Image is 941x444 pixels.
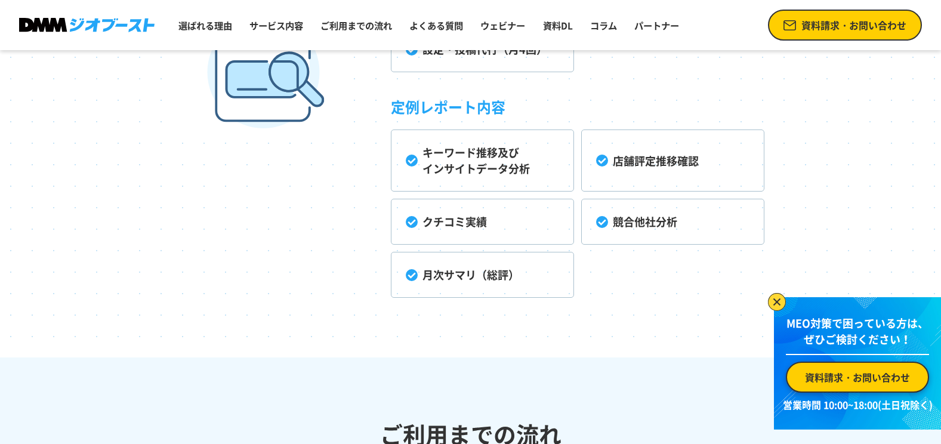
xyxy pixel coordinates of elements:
[391,252,574,298] li: 月次サマリ（総評）
[768,293,786,311] img: バナーを閉じる
[316,14,397,37] a: ご利用までの流れ
[476,14,530,37] a: ウェビナー
[585,14,622,37] a: コラム
[781,397,934,412] p: 営業時間 10:00~18:00(土日祝除く)
[786,362,929,393] a: 資料請求・お問い合わせ
[391,79,764,129] h4: 定例レポート内容
[805,370,910,384] span: 資料請求・お問い合わせ
[786,315,929,355] p: MEO対策で困っている方は、 ぜひご検討ください！
[19,18,155,32] img: DMMジオブースト
[391,199,574,245] li: クチコミ実績
[538,14,578,37] a: 資料DL
[630,14,684,37] a: パートナー
[174,14,237,37] a: 選ばれる理由
[391,129,574,192] li: キーワード推移及び インサイトデータ分析
[405,14,468,37] a: よくある質問
[581,199,764,245] li: 競合他社分析
[801,18,906,32] span: 資料請求・お問い合わせ
[245,14,308,37] a: サービス内容
[581,129,764,192] li: 店舗評定推移確認
[768,10,922,41] a: 資料請求・お問い合わせ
